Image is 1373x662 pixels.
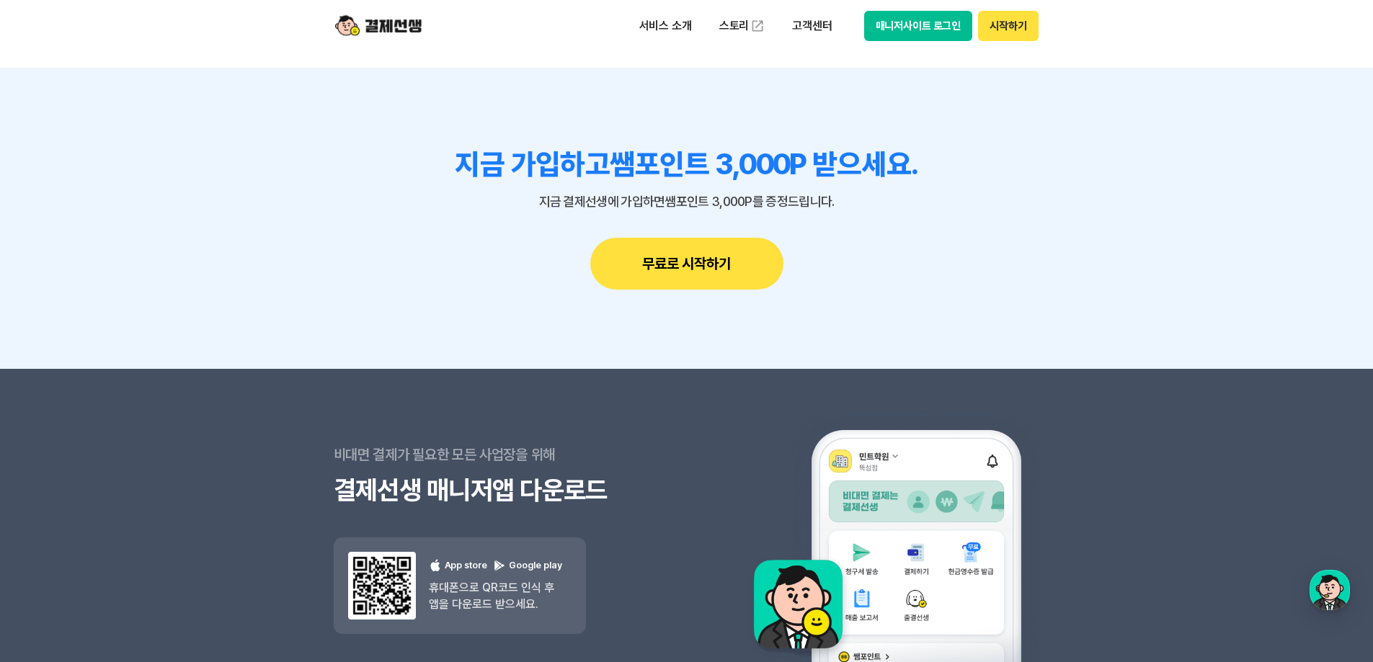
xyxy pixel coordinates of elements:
span: 홈 [45,478,54,490]
button: 무료로 시작하기 [590,238,783,290]
p: 비대면 결제가 필요한 모든 사업장을 위해 [334,437,687,473]
img: 외부 도메인 오픈 [750,19,765,33]
p: 휴대폰으로 QR코드 인식 후 앱을 다운로드 받으세요. [429,579,562,612]
p: Google play [493,559,562,573]
span: 설정 [223,478,240,490]
span: 대화 [132,479,149,491]
p: App store [429,559,487,573]
p: 고객센터 [782,13,842,39]
p: 서비스 소개 [629,13,702,39]
button: 매니저사이트 로그인 [864,11,973,41]
img: 구글 플레이 로고 [493,559,506,572]
button: 시작하기 [978,11,1038,41]
img: 애플 로고 [429,559,442,572]
h3: 결제선생 매니저앱 다운로드 [334,473,687,509]
a: 설정 [186,457,277,493]
a: 대화 [95,457,186,493]
img: logo [335,12,422,40]
h3: 지금 가입하고 쌤포인트 3,000P 받으세요. [334,147,1040,182]
a: 홈 [4,457,95,493]
img: 앱 다운도르드 qr [348,552,416,619]
p: 지금 결제선생에 가입하면 쌤포인트 3,000P를 증정드립니다. [334,194,1040,209]
a: 스토리 [709,12,776,40]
